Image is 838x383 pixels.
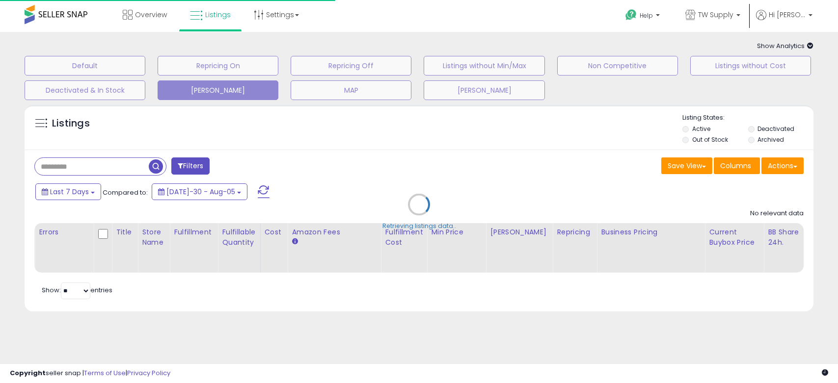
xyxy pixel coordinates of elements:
a: Help [618,1,670,32]
span: Listings [205,10,231,20]
span: Help [640,11,653,20]
button: Non Competitive [557,56,678,76]
button: [PERSON_NAME] [158,80,278,100]
a: Terms of Use [84,368,126,378]
span: Show Analytics [757,41,813,51]
button: MAP [291,80,411,100]
strong: Copyright [10,368,46,378]
span: Hi [PERSON_NAME] [769,10,806,20]
button: Deactivated & In Stock [25,80,145,100]
button: Listings without Cost [690,56,811,76]
button: Default [25,56,145,76]
button: Listings without Min/Max [424,56,544,76]
div: seller snap | | [10,369,170,378]
i: Get Help [625,9,637,21]
button: Repricing On [158,56,278,76]
a: Privacy Policy [127,368,170,378]
button: [PERSON_NAME] [424,80,544,100]
button: Repricing Off [291,56,411,76]
span: TW Supply [698,10,733,20]
span: Overview [135,10,167,20]
div: Retrieving listings data.. [382,222,456,230]
a: Hi [PERSON_NAME] [756,10,812,32]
